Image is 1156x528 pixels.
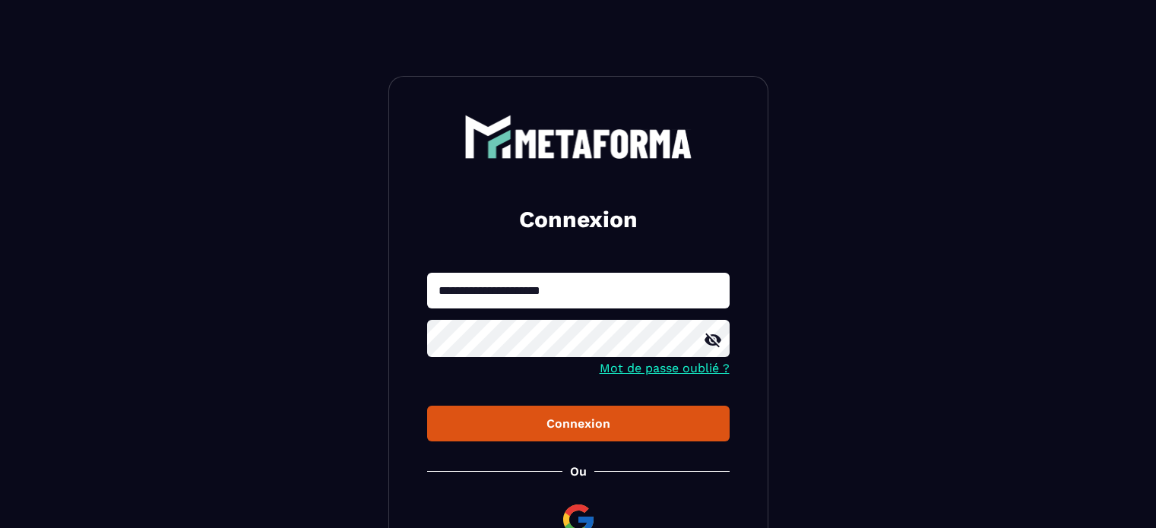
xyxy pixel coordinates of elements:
p: Ou [570,464,587,479]
a: Mot de passe oublié ? [600,361,730,375]
a: logo [427,115,730,159]
h2: Connexion [445,204,711,235]
div: Connexion [439,416,717,431]
img: logo [464,115,692,159]
button: Connexion [427,406,730,441]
